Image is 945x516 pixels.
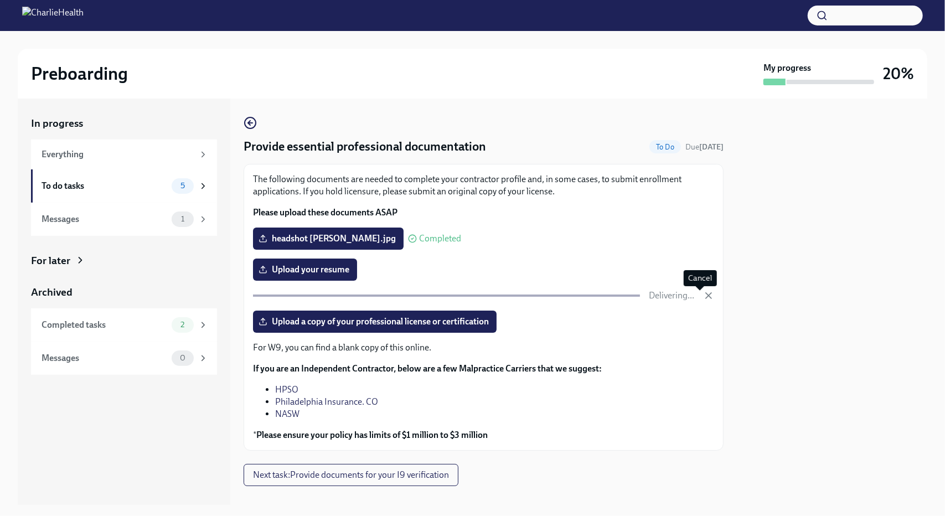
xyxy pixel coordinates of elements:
a: For later [31,254,217,268]
h3: 20% [883,64,914,84]
span: headshot [PERSON_NAME].jpg [261,233,396,244]
span: Completed [419,234,461,243]
span: 2 [174,321,191,329]
h2: Preboarding [31,63,128,85]
a: Philadelphia Insurance. CO [275,396,378,407]
strong: [DATE] [699,142,724,152]
a: Messages1 [31,203,217,236]
strong: If you are an Independent Contractor, below are a few Malpractice Carriers that we suggest: [253,363,602,374]
a: HPSO [275,384,298,395]
label: Upload a copy of your professional license or certification [253,311,497,333]
div: For later [31,254,70,268]
div: Completed tasks [42,319,167,331]
span: 0 [173,354,192,362]
a: Completed tasks2 [31,308,217,342]
span: Due [685,142,724,152]
span: Next task : Provide documents for your I9 verification [253,469,449,481]
div: Messages [42,213,167,225]
div: To do tasks [42,180,167,192]
span: September 29th, 2025 06:00 [685,142,724,152]
span: Upload your resume [261,264,349,275]
a: Everything [31,140,217,169]
span: 1 [174,215,191,223]
span: Upload a copy of your professional license or certification [261,316,489,327]
p: Delivering... [649,290,694,302]
button: Next task:Provide documents for your I9 verification [244,464,458,486]
strong: Please upload these documents ASAP [253,207,397,218]
a: NASW [275,409,299,419]
label: Upload your resume [253,259,357,281]
div: Messages [42,352,167,364]
p: For W9, you can find a blank copy of this online. [253,342,714,354]
img: CharlieHealth [22,7,84,24]
label: headshot [PERSON_NAME].jpg [253,228,404,250]
a: In progress [31,116,217,131]
a: Archived [31,285,217,300]
p: The following documents are needed to complete your contractor profile and, in some cases, to sub... [253,173,714,198]
strong: My progress [763,62,811,74]
div: Everything [42,148,194,161]
span: 5 [174,182,192,190]
a: To do tasks5 [31,169,217,203]
strong: Please ensure your policy has limits of $1 million to $3 million [256,430,488,440]
span: To Do [649,143,681,151]
h4: Provide essential professional documentation [244,138,486,155]
a: Messages0 [31,342,217,375]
